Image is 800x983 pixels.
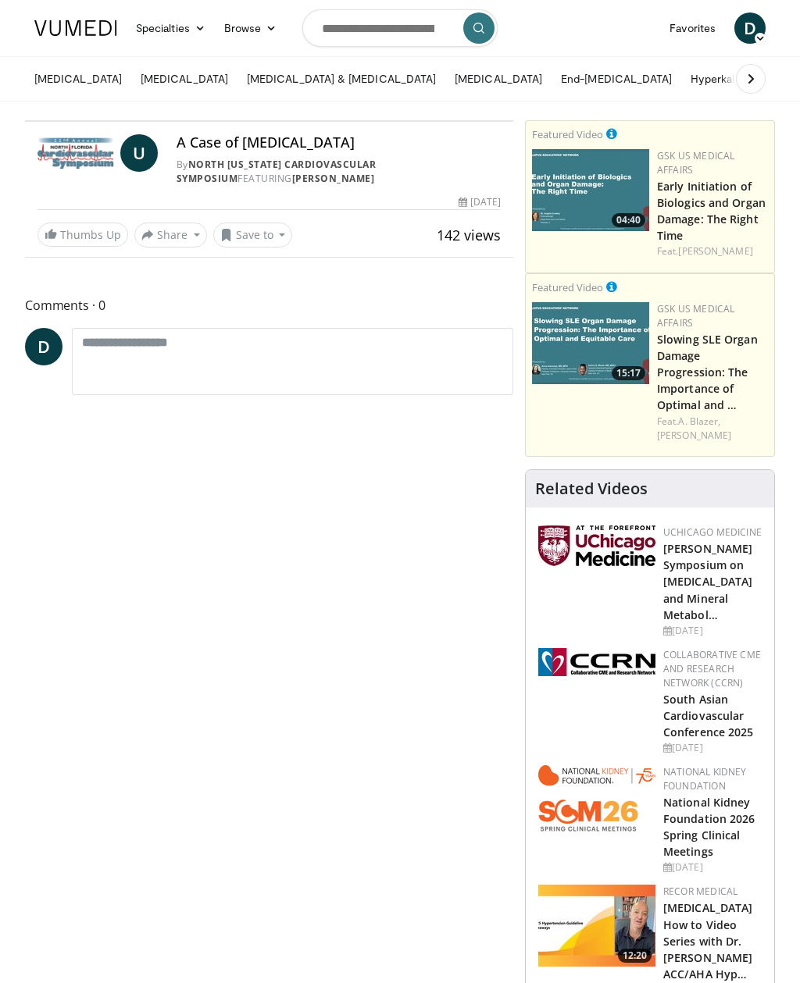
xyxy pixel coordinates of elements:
[663,692,754,739] a: South Asian Cardiovascular Conference 2025
[663,525,762,539] a: UChicago Medicine
[663,885,737,898] a: Recor Medical
[663,765,747,792] a: National Kidney Foundation
[538,765,655,832] img: 79503c0a-d5ce-4e31-88bd-91ebf3c563fb.png.150x105_q85_autocrop_double_scale_upscale_version-0.2.png
[538,648,655,676] img: a04ee3ba-8487-4636-b0fb-5e8d268f3737.png.150x105_q85_autocrop_double_scale_upscale_version-0.2.png
[302,9,498,47] input: Search topics, interventions
[177,158,501,186] div: By FEATURING
[459,195,501,209] div: [DATE]
[552,63,681,94] a: End-[MEDICAL_DATA]
[37,223,128,247] a: Thumbs Up
[663,541,752,621] a: [PERSON_NAME] Symposium on [MEDICAL_DATA] and Mineral Metabol…
[25,295,513,315] span: Comments 0
[678,244,752,258] a: [PERSON_NAME]
[532,280,603,294] small: Featured Video
[532,302,649,384] a: 15:17
[134,223,207,248] button: Share
[681,63,767,94] a: Hyperkalemia
[532,149,649,231] a: 04:40
[663,795,755,859] a: National Kidney Foundation 2026 Spring Clinical Meetings
[612,366,645,380] span: 15:17
[618,949,652,963] span: 12:20
[663,900,752,981] a: [MEDICAL_DATA] How to Video Series with Dr. [PERSON_NAME] ACC/AHA Hyp…
[538,885,655,967] a: 12:20
[678,415,720,428] a: A. Blazer,
[538,525,655,566] img: 5f87bdfb-7fdf-48f0-85f3-b6bcda6427bf.jpg.150x105_q85_autocrop_double_scale_upscale_version-0.2.jpg
[663,624,762,638] div: [DATE]
[127,12,215,44] a: Specialties
[177,158,377,185] a: North [US_STATE] Cardiovascular Symposium
[215,12,287,44] a: Browse
[612,213,645,227] span: 04:40
[535,479,648,498] h4: Related Videos
[657,179,766,243] a: Early Initiation of Biologics and Organ Damage: The Right Time
[734,12,766,44] a: D
[237,63,445,94] a: [MEDICAL_DATA] & [MEDICAL_DATA]
[532,127,603,141] small: Featured Video
[657,302,734,329] a: GSK US Medical Affairs
[120,134,158,172] a: U
[532,149,649,231] img: b4d418dc-94e0-46e0-a7ce-92c3a6187fbe.png.150x105_q85_crop-smart_upscale.jpg
[445,63,552,94] a: [MEDICAL_DATA]
[213,223,293,248] button: Save to
[25,328,62,365] a: D
[532,302,649,384] img: dff207f3-9236-4a51-a237-9c7125d9f9ab.png.150x105_q85_crop-smart_upscale.jpg
[660,12,725,44] a: Favorites
[657,244,768,258] div: Feat.
[663,741,762,755] div: [DATE]
[657,429,731,442] a: [PERSON_NAME]
[34,20,117,36] img: VuMedi Logo
[657,149,734,176] a: GSK US Medical Affairs
[663,648,761,689] a: Collaborative CME and Research Network (CCRN)
[663,860,762,874] div: [DATE]
[131,63,237,94] a: [MEDICAL_DATA]
[538,885,655,967] img: ca39d7e0-2dda-4450-bd68-fdac3081aed3.150x105_q85_crop-smart_upscale.jpg
[657,332,758,412] a: Slowing SLE Organ Damage Progression: The Importance of Optimal and …
[437,226,501,244] span: 142 views
[37,134,114,172] img: North Florida Cardiovascular Symposium
[292,172,375,185] a: [PERSON_NAME]
[177,134,501,151] h4: A Case of [MEDICAL_DATA]
[657,415,768,443] div: Feat.
[25,63,131,94] a: [MEDICAL_DATA]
